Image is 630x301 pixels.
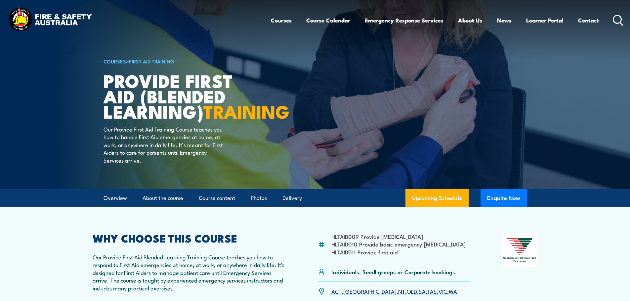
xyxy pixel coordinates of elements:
[343,287,397,295] a: [GEOGRAPHIC_DATA]
[129,57,174,65] a: First Aid Training
[365,12,443,29] a: Emergency Response Services
[331,233,466,240] li: HLTAID009 Provide [MEDICAL_DATA]
[104,57,126,65] a: COURSES
[578,12,599,29] a: Contact
[306,12,350,29] a: Course Calendar
[104,57,267,65] h6: >
[526,12,564,29] a: Learner Portal
[203,97,289,125] strong: TRAINING
[331,268,455,276] p: Individuals, Small groups or Corporate bookings
[458,12,483,29] a: About Us
[271,12,292,29] a: Courses
[398,287,405,295] a: NT
[93,233,286,243] h2: WHY CHOOSE THIS COURSE
[427,287,437,295] a: TAS
[407,287,417,295] a: QLD
[282,189,302,207] a: Delivery
[419,287,426,295] a: SA
[331,287,342,295] a: ACT
[251,189,267,207] a: Photos
[143,189,183,207] a: About the course
[331,240,466,248] li: HLTAID010 Provide basic emergency [MEDICAL_DATA]
[104,125,224,164] p: Our Provide First Aid Training Course teaches you how to handle First Aid emergencies at home, at...
[502,233,538,267] img: Nationally Recognised Training logo.
[104,73,267,119] h1: Provide First Aid (Blended Learning)
[199,189,235,207] a: Course content
[449,287,457,295] a: WA
[331,248,466,256] li: HLTAID011 Provide first aid
[93,253,286,292] p: Our Provide First Aid Blended Learning Training Course teaches you how to respond to First Aid em...
[104,189,127,207] a: Overview
[405,189,469,207] a: Upcoming Schedule
[439,287,447,295] a: VIC
[481,189,527,207] button: Enquire Now
[331,287,457,295] p: , , , , , , ,
[497,12,512,29] a: News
